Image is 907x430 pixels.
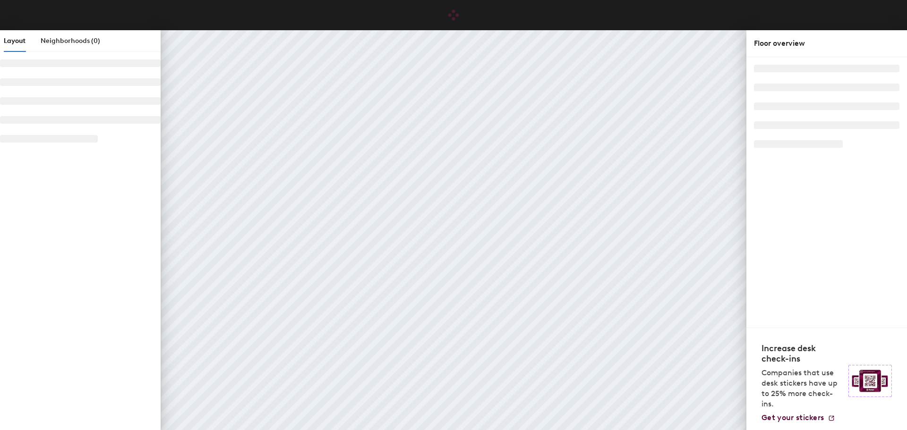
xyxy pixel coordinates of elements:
a: Get your stickers [762,413,835,422]
img: Sticker logo [848,365,892,397]
span: Get your stickers [762,413,824,422]
p: Companies that use desk stickers have up to 25% more check-ins. [762,368,843,409]
span: Layout [4,37,26,45]
h4: Increase desk check-ins [762,343,843,364]
span: Neighborhoods (0) [41,37,100,45]
div: Floor overview [754,38,899,49]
